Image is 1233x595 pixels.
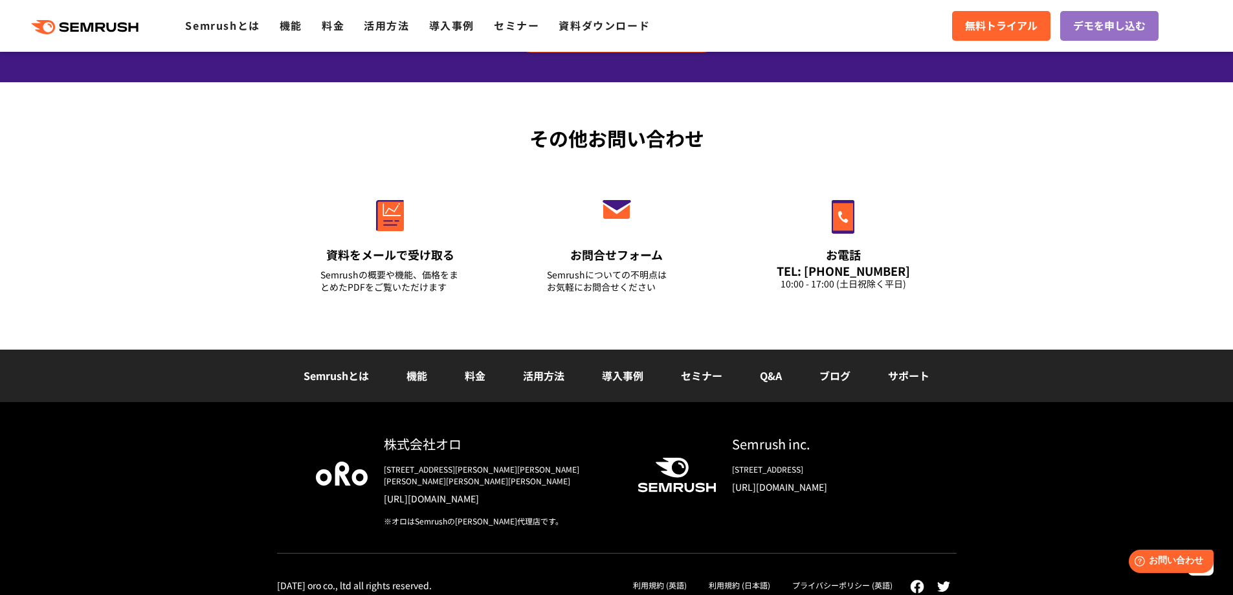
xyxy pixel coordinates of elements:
img: facebook [910,579,924,594]
img: oro company [316,462,368,485]
a: 利用規約 (日本語) [709,579,770,590]
div: Semrushの概要や機能、価格をまとめたPDFをご覧いただけます [320,269,460,293]
a: 機能 [406,368,427,383]
div: お電話 [773,247,913,263]
a: 利用規約 (英語) [633,579,687,590]
a: 導入事例 [429,17,474,33]
a: サポート [888,368,929,383]
a: プライバシーポリシー (英語) [792,579,893,590]
a: 導入事例 [602,368,643,383]
a: 無料トライアル [952,11,1050,41]
div: その他お問い合わせ [277,124,957,153]
a: お問合せフォーム Semrushについての不明点はお気軽にお問合せください [520,172,714,309]
div: TEL: [PHONE_NUMBER] [773,264,913,278]
div: Semrushについての不明点は お気軽にお問合せください [547,269,687,293]
div: [STREET_ADDRESS][PERSON_NAME][PERSON_NAME][PERSON_NAME][PERSON_NAME][PERSON_NAME] [384,464,617,487]
a: ブログ [819,368,850,383]
span: デモを申し込む [1073,17,1146,34]
iframe: Help widget launcher [1118,544,1219,581]
a: Semrushとは [304,368,369,383]
span: 無料トライアル [965,17,1038,34]
a: 料金 [465,368,485,383]
a: 資料ダウンロード [559,17,650,33]
div: [STREET_ADDRESS] [732,464,918,475]
a: [URL][DOMAIN_NAME] [384,492,617,505]
div: ※オロはSemrushの[PERSON_NAME]代理店です。 [384,515,617,527]
a: 活用方法 [523,368,564,383]
a: セミナー [681,368,722,383]
div: [DATE] oro co., ltd all rights reserved. [277,579,432,591]
a: 活用方法 [364,17,409,33]
a: 機能 [280,17,302,33]
a: 料金 [322,17,344,33]
div: 株式会社オロ [384,434,617,453]
div: 資料をメールで受け取る [320,247,460,263]
a: 資料をメールで受け取る Semrushの概要や機能、価格をまとめたPDFをご覧いただけます [293,172,487,309]
a: [URL][DOMAIN_NAME] [732,480,918,493]
a: Q&A [760,368,782,383]
a: セミナー [494,17,539,33]
img: twitter [937,581,950,592]
a: Semrushとは [185,17,260,33]
a: デモを申し込む [1060,11,1159,41]
div: お問合せフォーム [547,247,687,263]
div: Semrush inc. [732,434,918,453]
div: 10:00 - 17:00 (土日祝除く平日) [773,278,913,290]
